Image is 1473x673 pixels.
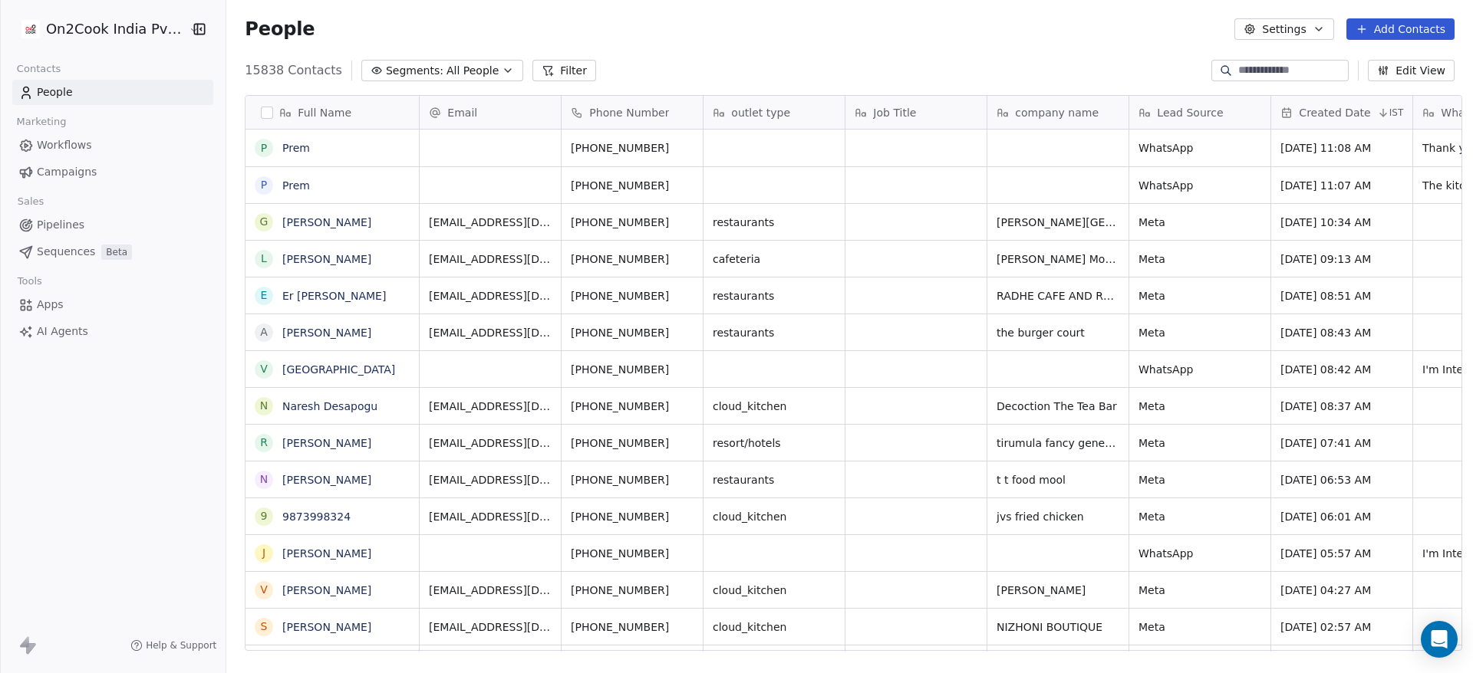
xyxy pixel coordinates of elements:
span: Pipelines [37,217,84,233]
div: grid [245,130,420,652]
span: On2Cook India Pvt. Ltd. [46,19,185,39]
span: [EMAIL_ADDRESS][DOMAIN_NAME] [429,251,552,267]
span: cafeteria [713,251,835,267]
span: [EMAIL_ADDRESS][DOMAIN_NAME] [429,435,552,451]
button: On2Cook India Pvt. Ltd. [18,16,179,42]
span: [PHONE_NUMBER] [571,140,694,156]
span: Meta [1139,472,1261,488]
span: [DATE] 04:27 AM [1280,583,1403,598]
span: Sales [11,190,51,213]
div: P [261,177,267,193]
span: [PERSON_NAME] [997,583,1119,598]
span: WhatsApp [1139,546,1261,561]
span: [PHONE_NUMBER] [571,399,694,414]
div: 9 [261,508,268,524]
span: [PHONE_NUMBER] [571,546,694,561]
span: jvs fried chicken [997,509,1119,524]
span: Full Name [298,105,351,120]
span: [PHONE_NUMBER] [571,251,694,267]
span: [EMAIL_ADDRESS][DOMAIN_NAME] [429,619,552,635]
div: V [261,361,269,377]
div: Phone Number [562,96,703,129]
span: [PHONE_NUMBER] [571,472,694,488]
span: Job Title [873,105,916,120]
button: Settings [1234,18,1333,40]
span: Meta [1139,583,1261,598]
a: [PERSON_NAME] [282,474,371,486]
img: on2cook%20logo-04%20copy.jpg [21,20,40,38]
span: t t food mool [997,472,1119,488]
a: Naresh Desapogu [282,400,377,412]
span: [DATE] 08:37 AM [1280,399,1403,414]
span: Campaigns [37,164,97,180]
span: Apps [37,297,64,313]
a: People [12,80,213,105]
a: [PERSON_NAME] [282,547,371,560]
div: Lead Source [1129,96,1270,129]
span: cloud_kitchen [713,583,835,598]
span: [EMAIL_ADDRESS][DOMAIN_NAME] [429,288,552,304]
span: [EMAIL_ADDRESS][DOMAIN_NAME] [429,472,552,488]
span: Workflows [37,137,92,153]
span: [EMAIL_ADDRESS][DOMAIN_NAME] [429,215,552,230]
span: restaurants [713,288,835,304]
span: [PERSON_NAME] Motors [997,251,1119,267]
span: AI Agents [37,323,88,340]
div: Open Intercom Messenger [1421,621,1458,658]
div: N [260,471,268,488]
a: [PERSON_NAME] [282,327,371,339]
span: Meta [1139,435,1261,451]
span: restaurants [713,472,835,488]
a: Workflows [12,133,213,158]
a: Campaigns [12,159,213,185]
span: [DATE] 05:57 AM [1280,546,1403,561]
span: [PHONE_NUMBER] [571,325,694,340]
button: Filter [532,60,596,81]
span: [DATE] 09:13 AM [1280,251,1403,267]
span: Email [447,105,477,120]
a: AI Agents [12,319,213,344]
span: resort/hotels [713,435,835,451]
span: Meta [1139,399,1261,414]
span: [PHONE_NUMBER] [571,435,694,451]
span: [DATE] 07:41 AM [1280,435,1403,451]
span: [PHONE_NUMBER] [571,215,694,230]
span: [EMAIL_ADDRESS][DOMAIN_NAME] [429,399,552,414]
span: WhatsApp [1139,140,1261,156]
span: company name [1015,105,1099,120]
a: [PERSON_NAME] [282,584,371,596]
span: People [245,18,315,41]
div: E [261,287,268,304]
span: People [37,84,73,100]
a: Pipelines [12,212,213,238]
a: Prem [282,142,310,154]
a: SequencesBeta [12,239,213,264]
span: [EMAIL_ADDRESS][DOMAIN_NAME] [429,325,552,340]
div: S [261,619,268,635]
span: restaurants [713,325,835,340]
span: outlet type [731,105,790,120]
span: [DATE] 08:43 AM [1280,325,1403,340]
span: RADHE CAFE AND RESTAURANT [997,288,1119,304]
span: restaurants [713,215,835,230]
span: Meta [1139,251,1261,267]
span: Contacts [10,57,68,80]
span: [DATE] 02:57 AM [1280,619,1403,635]
div: Full Name [245,96,419,129]
span: [DATE] 08:42 AM [1280,362,1403,377]
span: [EMAIL_ADDRESS][DOMAIN_NAME] [429,583,552,598]
span: tirumula fancy generals [997,435,1119,451]
div: Job Title [845,96,987,129]
a: [PERSON_NAME] [282,253,371,265]
span: [DATE] 10:34 AM [1280,215,1403,230]
div: Created DateIST [1271,96,1412,129]
span: [PERSON_NAME][GEOGRAPHIC_DATA] [997,215,1119,230]
span: Lead Source [1157,105,1223,120]
a: [PERSON_NAME] [282,437,371,449]
button: Add Contacts [1346,18,1455,40]
span: Beta [101,245,132,260]
a: Apps [12,292,213,317]
span: Segments: [386,63,443,79]
div: P [261,140,267,156]
a: Help & Support [130,639,216,652]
